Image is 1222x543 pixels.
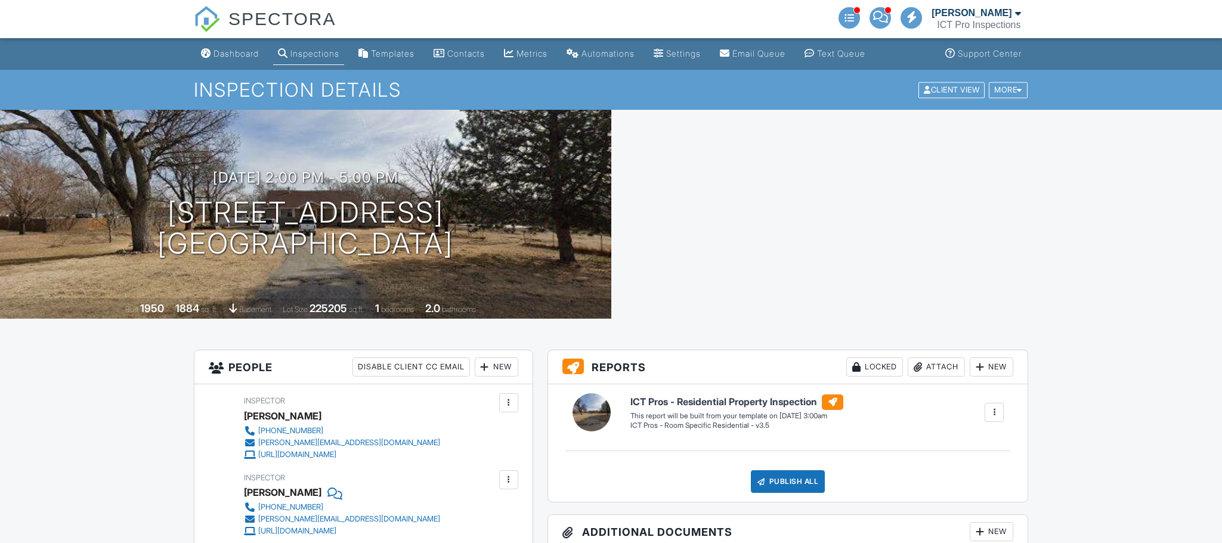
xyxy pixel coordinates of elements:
[381,305,414,314] span: bedrooms
[715,43,790,65] a: Email Queue
[989,82,1028,98] div: More
[352,357,470,377] div: Disable Client CC Email
[548,350,1028,384] h3: Reports
[290,48,339,58] div: Inspections
[751,470,825,493] div: Publish All
[194,350,533,384] h3: People
[244,437,440,449] a: [PERSON_NAME][EMAIL_ADDRESS][DOMAIN_NAME]
[239,305,271,314] span: basement
[273,43,344,65] a: Inspections
[918,82,985,98] div: Client View
[228,6,336,31] span: SPECTORA
[425,302,440,314] div: 2.0
[937,19,1020,31] div: ICT Pro Inspections
[630,421,843,431] div: ICT Pros - Room Specific Residential - v3.5
[214,48,259,58] div: Dashboard
[244,473,285,482] span: Inspector
[354,43,419,65] a: Templates
[244,407,321,425] div: [PERSON_NAME]
[941,43,1026,65] a: Support Center
[817,48,865,58] div: Text Queue
[175,302,199,314] div: 1884
[201,305,218,314] span: sq. ft.
[581,48,635,58] div: Automations
[562,43,639,65] a: Automations (Advanced)
[732,48,785,58] div: Email Queue
[932,7,1011,19] div: [PERSON_NAME]
[258,526,336,536] div: [URL][DOMAIN_NAME]
[958,48,1022,58] div: Support Center
[516,48,547,58] div: Metrics
[630,411,843,421] div: This report will be built from your template on [DATE] 3:00am
[649,43,706,65] a: Settings
[800,43,870,65] a: Text Queue
[499,43,552,65] a: Metrics
[125,305,138,314] span: Built
[375,302,379,314] div: 1
[447,48,485,58] div: Contacts
[349,305,364,314] span: sq.ft.
[194,18,336,40] a: SPECTORA
[244,525,440,537] a: [URL][DOMAIN_NAME]
[917,85,988,94] a: Client View
[244,513,440,525] a: [PERSON_NAME][EMAIL_ADDRESS][DOMAIN_NAME]
[630,394,843,410] h6: ICT Pros - Residential Property Inspection
[429,43,490,65] a: Contacts
[258,426,323,436] div: [PHONE_NUMBER]
[970,357,1013,377] div: New
[475,357,518,377] div: New
[244,396,285,405] span: Inspector
[371,48,414,58] div: Templates
[157,197,453,260] h1: [STREET_ADDRESS] [GEOGRAPHIC_DATA]
[213,169,398,186] h3: [DATE] 2:00 pm - 5:00 pm
[258,450,336,459] div: [URL][DOMAIN_NAME]
[194,79,1029,100] h1: Inspection Details
[970,522,1013,541] div: New
[666,48,701,58] div: Settings
[908,357,965,377] div: Attach
[846,357,903,377] div: Locked
[244,483,321,501] div: [PERSON_NAME]
[196,43,264,65] a: Dashboard
[310,302,347,314] div: 225205
[258,502,323,512] div: [PHONE_NUMBER]
[244,425,440,437] a: [PHONE_NUMBER]
[244,501,440,513] a: [PHONE_NUMBER]
[283,305,308,314] span: Lot Size
[258,438,440,448] div: [PERSON_NAME][EMAIL_ADDRESS][DOMAIN_NAME]
[194,6,220,32] img: The Best Home Inspection Software - Spectora
[244,449,440,461] a: [URL][DOMAIN_NAME]
[140,302,164,314] div: 1950
[442,305,476,314] span: bathrooms
[258,514,440,524] div: [PERSON_NAME][EMAIL_ADDRESS][DOMAIN_NAME]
